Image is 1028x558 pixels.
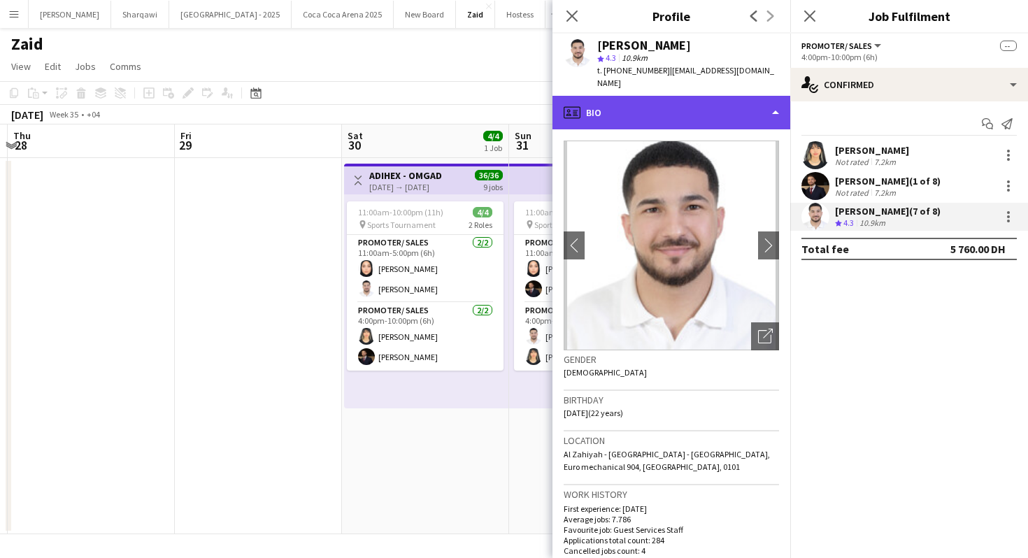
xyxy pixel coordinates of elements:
[525,207,611,217] span: 11:00am-10:00pm (11h)
[835,175,941,187] div: [PERSON_NAME] (1 of 8)
[178,137,192,153] span: 29
[87,109,100,120] div: +04
[835,144,909,157] div: [PERSON_NAME]
[790,7,1028,25] h3: Job Fulfilment
[347,235,504,303] app-card-role: Promoter/ Sales2/211:00am-5:00pm (6h)[PERSON_NAME][PERSON_NAME]
[950,242,1006,256] div: 5 760.00 DH
[367,220,436,230] span: Sports Tournament
[111,1,169,28] button: Sharqawi
[6,57,36,76] a: View
[169,1,292,28] button: [GEOGRAPHIC_DATA] - 2025
[843,217,854,228] span: 4.3
[358,207,443,217] span: 11:00am-10:00pm (11h)
[801,242,849,256] div: Total fee
[13,129,31,142] span: Thu
[484,143,502,153] div: 1 Job
[534,220,603,230] span: Sports Tournament
[11,108,43,122] div: [DATE]
[180,129,192,142] span: Fri
[835,205,941,217] div: [PERSON_NAME] (7 of 8)
[347,201,504,371] app-job-card: 11:00am-10:00pm (11h)4/4 Sports Tournament2 RolesPromoter/ Sales2/211:00am-5:00pm (6h)[PERSON_NAM...
[11,137,31,153] span: 28
[564,367,647,378] span: [DEMOGRAPHIC_DATA]
[473,207,492,217] span: 4/4
[564,503,779,514] p: First experience: [DATE]
[552,7,790,25] h3: Profile
[75,60,96,73] span: Jobs
[564,524,779,535] p: Favourite job: Guest Services Staff
[513,137,531,153] span: 31
[11,60,31,73] span: View
[552,96,790,129] div: Bio
[394,1,456,28] button: New Board
[751,322,779,350] div: Open photos pop-in
[597,65,670,76] span: t. [PHONE_NUMBER]
[469,220,492,230] span: 2 Roles
[835,187,871,198] div: Not rated
[348,129,363,142] span: Sat
[456,1,495,28] button: Zaid
[483,180,503,192] div: 9 jobs
[69,57,101,76] a: Jobs
[801,41,872,51] span: Promoter/ Sales
[564,408,623,418] span: [DATE] (22 years)
[369,182,442,192] div: [DATE] → [DATE]
[619,52,650,63] span: 10.9km
[564,434,779,447] h3: Location
[564,545,779,556] p: Cancelled jobs count: 4
[564,141,779,350] img: Crew avatar or photo
[45,60,61,73] span: Edit
[801,41,883,51] button: Promoter/ Sales
[514,303,671,371] app-card-role: Promoter/ Sales2/24:00pm-10:00pm (6h)[PERSON_NAME][PERSON_NAME]
[110,60,141,73] span: Comms
[564,394,779,406] h3: Birthday
[345,137,363,153] span: 30
[515,129,531,142] span: Sun
[871,157,899,167] div: 7.2km
[11,34,43,55] h1: Zaid
[514,235,671,303] app-card-role: Promoter/ Sales2/211:00am-5:00pm (6h)[PERSON_NAME][PERSON_NAME]
[857,217,888,229] div: 10.9km
[104,57,147,76] a: Comms
[292,1,394,28] button: Coca Coca Arena 2025
[39,57,66,76] a: Edit
[790,68,1028,101] div: Confirmed
[597,65,774,88] span: | [EMAIL_ADDRESS][DOMAIN_NAME]
[369,169,442,182] h3: ADIHEX - OMGAD
[475,170,503,180] span: 36/36
[564,449,770,472] span: Al Zahiyah - [GEOGRAPHIC_DATA] - [GEOGRAPHIC_DATA], Euro mechanical 904, [GEOGRAPHIC_DATA], 0101
[564,353,779,366] h3: Gender
[835,157,871,167] div: Not rated
[46,109,81,120] span: Week 35
[483,131,503,141] span: 4/4
[871,187,899,198] div: 7.2km
[347,303,504,371] app-card-role: Promoter/ Sales2/24:00pm-10:00pm (6h)[PERSON_NAME][PERSON_NAME]
[564,535,779,545] p: Applications total count: 284
[564,488,779,501] h3: Work history
[29,1,111,28] button: [PERSON_NAME]
[564,514,779,524] p: Average jobs: 7.786
[495,1,545,28] button: Hostess
[1000,41,1017,51] span: --
[514,201,671,371] app-job-card: 11:00am-10:00pm (11h)4/4 Sports Tournament2 RolesPromoter/ Sales2/211:00am-5:00pm (6h)[PERSON_NAM...
[597,39,691,52] div: [PERSON_NAME]
[801,52,1017,62] div: 4:00pm-10:00pm (6h)
[606,52,616,63] span: 4.3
